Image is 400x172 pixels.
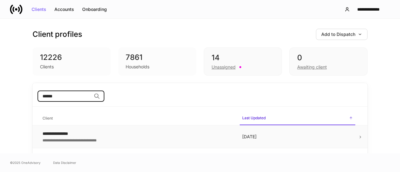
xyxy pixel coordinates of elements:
[78,4,111,14] button: Onboarding
[82,7,107,12] div: Onboarding
[212,53,274,63] div: 14
[289,47,367,76] div: 0Awaiting client
[54,7,74,12] div: Accounts
[242,134,353,140] p: [DATE]
[316,29,367,40] button: Add to Dispatch
[32,29,82,39] h3: Client profiles
[297,53,360,63] div: 0
[40,64,54,70] div: Clients
[240,112,355,125] span: Last Updated
[126,64,149,70] div: Households
[27,4,50,14] button: Clients
[242,115,266,121] h6: Last Updated
[297,64,327,70] div: Awaiting client
[204,47,282,76] div: 14Unassigned
[40,112,235,125] span: Client
[321,32,362,37] div: Add to Dispatch
[53,160,76,165] a: Data Disclaimer
[10,160,41,165] span: © 2025 OneAdvisory
[40,52,103,62] div: 12226
[50,4,78,14] button: Accounts
[32,7,46,12] div: Clients
[212,64,236,70] div: Unassigned
[42,115,53,121] h6: Client
[126,52,189,62] div: 7861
